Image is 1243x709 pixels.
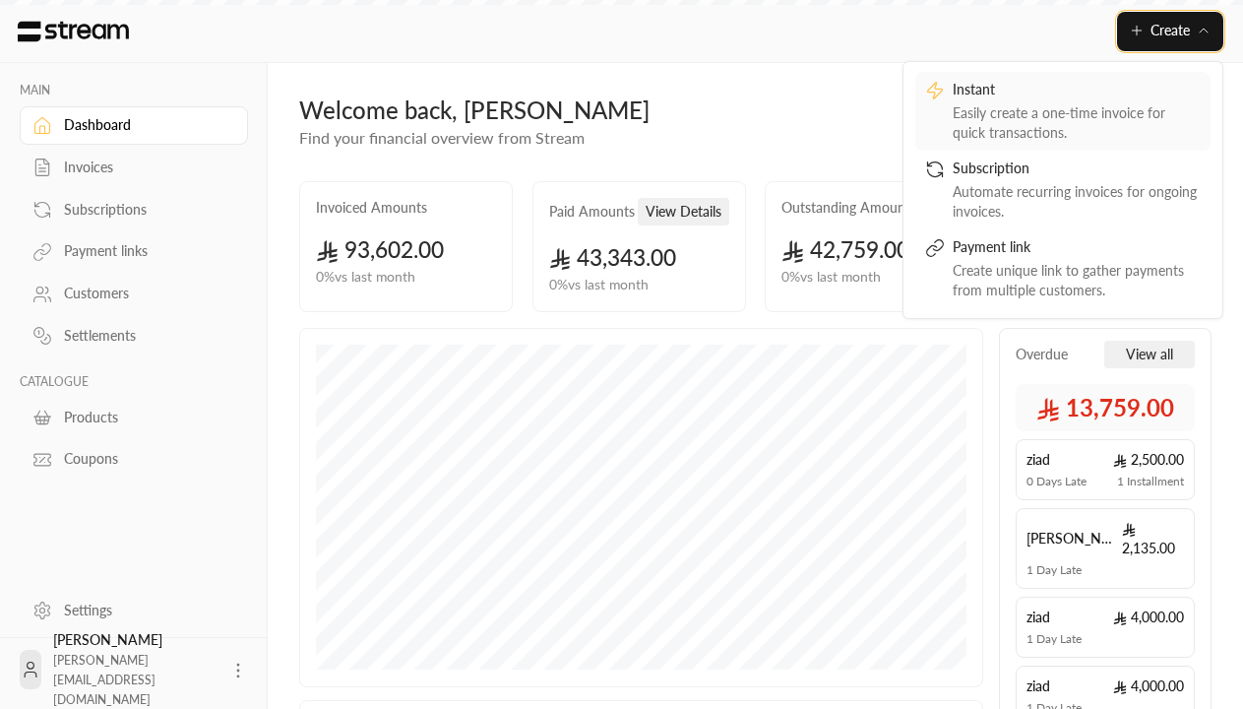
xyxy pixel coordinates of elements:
[549,275,649,295] span: 0 % vs last month
[64,601,223,620] div: Settings
[1016,508,1195,589] a: [PERSON_NAME] 2,135.001 Day Late
[1016,439,1195,500] a: ziad 2,500.000 Days Late1 Installment
[1113,608,1184,627] span: 4,000.00
[20,440,248,479] a: Coupons
[953,103,1201,143] div: Easily create a one-time invoice for quick transactions.
[16,21,131,42] img: Logo
[1104,341,1195,368] button: View all
[781,236,909,263] span: 42,759.00
[20,317,248,355] a: Settlements
[20,591,248,629] a: Settings
[20,83,248,98] p: MAIN
[1016,345,1068,364] span: Overdue
[316,267,415,288] span: 0 % vs last month
[20,106,248,145] a: Dashboard
[64,284,223,303] div: Customers
[1113,450,1184,470] span: 2,500.00
[1117,12,1223,51] button: Create
[915,72,1211,151] a: InstantEasily create a one-time invoice for quick transactions.
[64,158,223,177] div: Invoices
[1026,631,1082,647] span: 1 Day Late
[20,275,248,313] a: Customers
[953,261,1201,300] div: Create unique link to gather payments from multiple customers.
[915,151,1211,229] a: SubscriptionAutomate recurring invoices for ongoing invoices.
[1122,519,1184,558] span: 2,135.00
[1026,474,1087,489] span: 0 Days Late
[781,198,916,218] h2: Outstanding Amounts
[1026,677,1050,696] span: ziad
[1150,22,1190,38] span: Create
[316,236,444,263] span: 93,602.00
[781,267,881,288] span: 0 % vs last month
[1026,562,1082,578] span: 1 Day Late
[953,159,1201,182] div: Subscription
[53,653,155,707] span: [PERSON_NAME][EMAIL_ADDRESS][DOMAIN_NAME]
[1036,392,1174,423] span: 13,759.00
[1026,450,1050,470] span: ziad
[20,374,248,390] p: CATALOGUE
[64,241,223,261] div: Payment links
[299,95,1049,126] div: Welcome back, [PERSON_NAME]
[53,630,217,709] div: [PERSON_NAME]
[638,198,729,226] button: View Details
[64,200,223,220] div: Subscriptions
[1026,608,1050,627] span: ziad
[953,182,1201,222] div: Automate recurring invoices for ongoing invoices.
[953,80,1201,103] div: Instant
[1026,529,1122,548] span: [PERSON_NAME]
[64,408,223,427] div: Products
[20,190,248,228] a: Subscriptions
[20,232,248,271] a: Payment links
[549,244,677,271] span: 43,343.00
[549,202,635,222] h2: Paid Amounts
[1117,474,1184,489] span: 1 Installment
[299,128,585,147] span: Find your financial overview from Stream
[953,237,1201,261] div: Payment link
[316,198,427,218] h2: Invoiced Amounts
[64,115,223,135] div: Dashboard
[1016,597,1195,658] a: ziad 4,000.001 Day Late
[20,398,248,436] a: Products
[1113,677,1184,696] span: 4,000.00
[64,326,223,346] div: Settlements
[915,229,1211,308] a: Payment linkCreate unique link to gather payments from multiple customers.
[64,449,223,469] div: Coupons
[20,149,248,187] a: Invoices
